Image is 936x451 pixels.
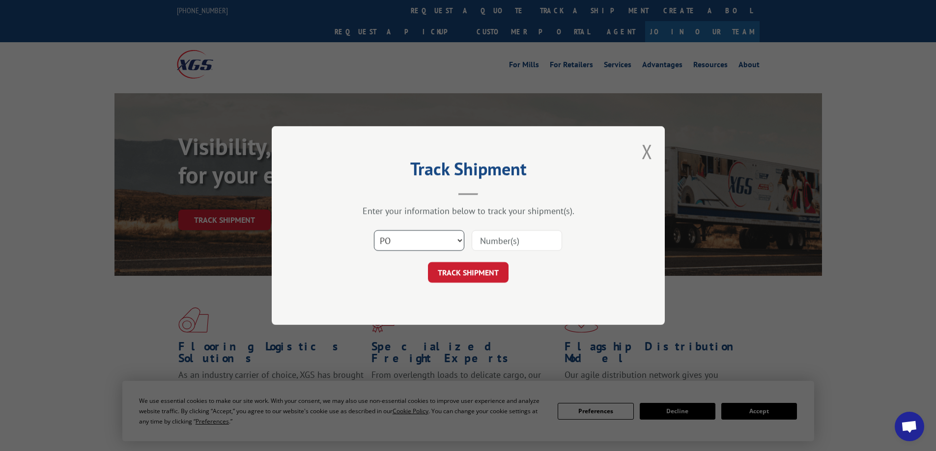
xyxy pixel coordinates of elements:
input: Number(s) [472,230,562,251]
button: Close modal [642,138,652,164]
h2: Track Shipment [321,162,616,181]
div: Enter your information below to track your shipment(s). [321,205,616,216]
button: TRACK SHIPMENT [428,262,509,283]
div: Open chat [895,412,924,441]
